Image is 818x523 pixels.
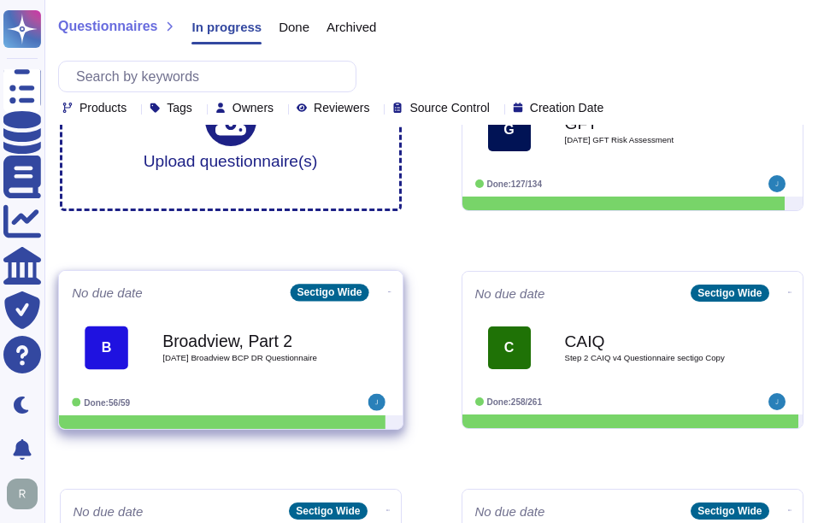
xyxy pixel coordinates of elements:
[368,394,385,411] img: user
[84,397,130,407] span: Done: 56/59
[162,354,335,362] span: [DATE] Broadview BCP DR Questionnaire
[768,175,786,192] img: user
[565,354,736,362] span: Step 2 CAIQ v4 Questionnaire sectigo Copy
[565,136,736,144] span: [DATE] GFT Risk Assessment
[144,95,318,169] div: Upload questionnaire(s)
[565,333,736,350] b: CAIQ
[327,21,376,33] span: Archived
[74,505,144,518] span: No due date
[232,102,274,114] span: Owners
[68,62,356,91] input: Search by keywords
[191,21,262,33] span: In progress
[487,179,543,189] span: Done: 127/134
[167,102,192,114] span: Tags
[289,502,367,520] div: Sectigo Wide
[409,102,489,114] span: Source Control
[72,286,143,299] span: No due date
[691,285,768,302] div: Sectigo Wide
[488,326,531,369] div: C
[475,505,545,518] span: No due date
[488,109,531,151] div: G
[290,284,368,301] div: Sectigo Wide
[3,475,50,513] button: user
[691,502,768,520] div: Sectigo Wide
[162,332,335,349] b: Broadview, Part 2
[475,287,545,300] span: No due date
[314,102,369,114] span: Reviewers
[768,393,786,410] img: user
[7,479,38,509] img: user
[565,115,736,132] b: GFT
[85,326,128,369] div: B
[530,102,603,114] span: Creation Date
[58,20,157,33] span: Questionnaires
[279,21,309,33] span: Done
[79,102,127,114] span: Products
[487,397,543,407] span: Done: 258/261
